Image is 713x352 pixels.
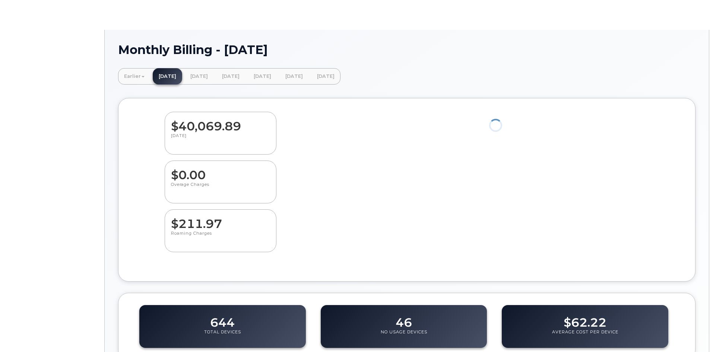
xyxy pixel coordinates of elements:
[204,329,241,343] p: Total Devices
[564,308,606,329] dd: $62.22
[552,329,618,343] p: Average Cost Per Device
[118,68,150,85] a: Earlier
[311,68,340,85] a: [DATE]
[171,231,270,244] p: Roaming Charges
[171,112,270,133] dd: $40,069.89
[216,68,245,85] a: [DATE]
[153,68,182,85] a: [DATE]
[184,68,214,85] a: [DATE]
[171,161,270,182] dd: $0.00
[171,133,270,146] p: [DATE]
[396,308,412,329] dd: 46
[171,182,270,195] p: Overage Charges
[279,68,309,85] a: [DATE]
[248,68,277,85] a: [DATE]
[118,43,695,56] h1: Monthly Billing - [DATE]
[381,329,427,343] p: No Usage Devices
[171,210,270,231] dd: $211.97
[210,308,235,329] dd: 644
